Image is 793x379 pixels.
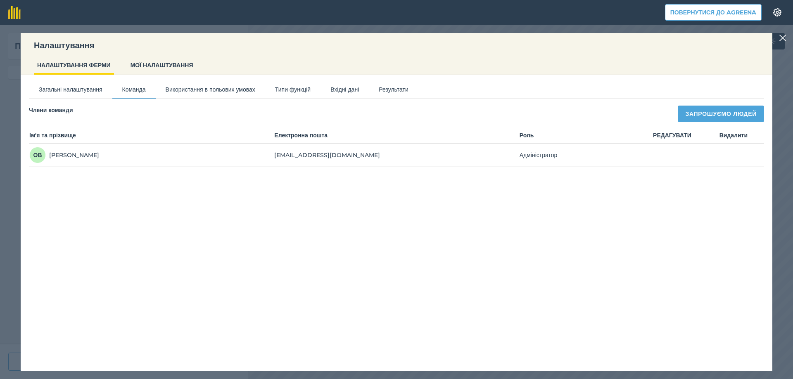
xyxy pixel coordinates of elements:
th: Електронна пошта [274,130,519,144]
button: Повернутися до Agreena [665,4,762,21]
th: Ім'я та прізвище [29,130,274,144]
button: МОЇ НАЛАШТУВАННЯ [127,57,197,73]
img: fieldmargin Логотип [8,6,21,19]
button: НАЛАШТУВАННЯ ФЕРМИ [34,57,114,73]
button: Вхідні дані [321,85,369,97]
td: Адміністратор [519,144,642,167]
th: РЕДАГУВАТИ [641,130,703,144]
h4: Члени команди [29,106,73,118]
span: ОВ [29,147,46,163]
button: Загальні налаштування [29,85,112,97]
button: Результати [369,85,418,97]
button: Запрошуємо людей [678,106,764,122]
td: [EMAIL_ADDRESS][DOMAIN_NAME] [274,144,519,167]
img: A cog icon [772,8,782,16]
button: Команда [112,85,156,97]
img: svg+xml;base64,PHN2ZyB4bWxucz0iaHR0cDovL3d3dy53My5vcmcvMjAwMC9zdmciIHdpZHRoPSIyMiIgaGVpZ2h0PSIzMC... [779,33,786,43]
th: Роль [519,130,642,144]
h3: Налаштування [21,40,772,51]
button: Типи функцій [265,85,321,97]
button: Використання в польових умовах [156,85,265,97]
div: [PERSON_NAME] [29,147,99,163]
th: Видалити [703,130,764,144]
